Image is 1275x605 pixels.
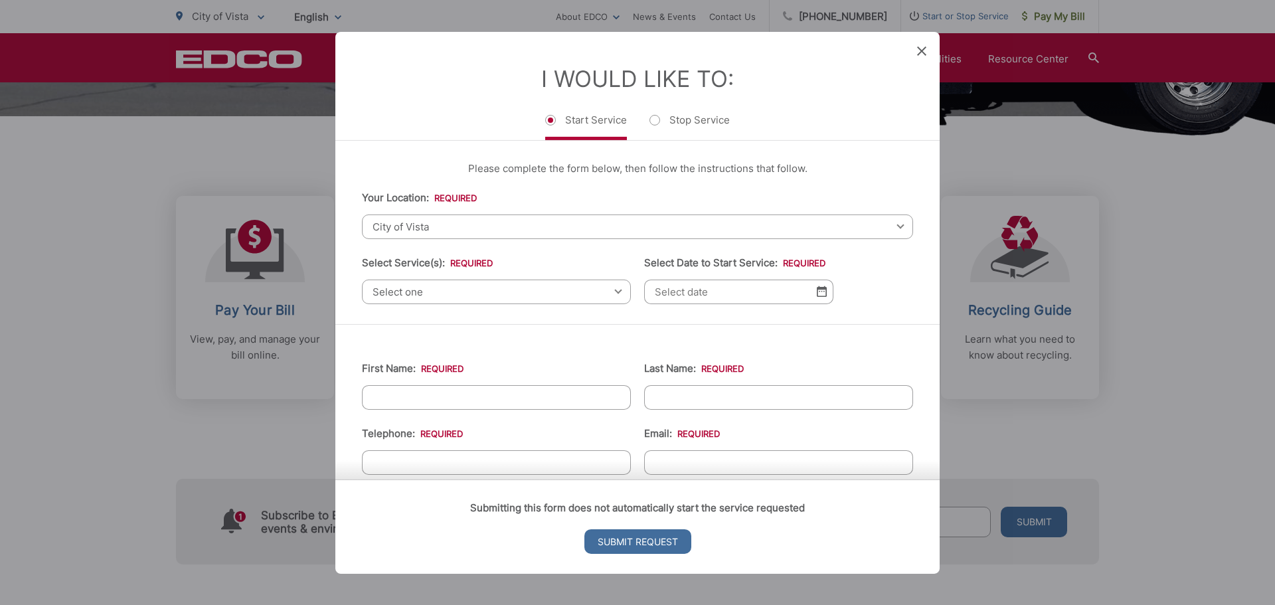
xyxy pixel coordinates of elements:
[362,191,477,203] label: Your Location:
[362,427,463,439] label: Telephone:
[362,362,464,374] label: First Name:
[584,529,691,554] input: Submit Request
[649,113,730,139] label: Stop Service
[644,362,744,374] label: Last Name:
[644,279,833,303] input: Select date
[362,256,493,268] label: Select Service(s):
[644,427,720,439] label: Email:
[362,160,913,176] p: Please complete the form below, then follow the instructions that follow.
[362,214,913,238] span: City of Vista
[817,286,827,297] img: Select date
[470,501,805,514] strong: Submitting this form does not automatically start the service requested
[644,256,825,268] label: Select Date to Start Service:
[362,279,631,303] span: Select one
[545,113,627,139] label: Start Service
[541,64,734,92] label: I Would Like To:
